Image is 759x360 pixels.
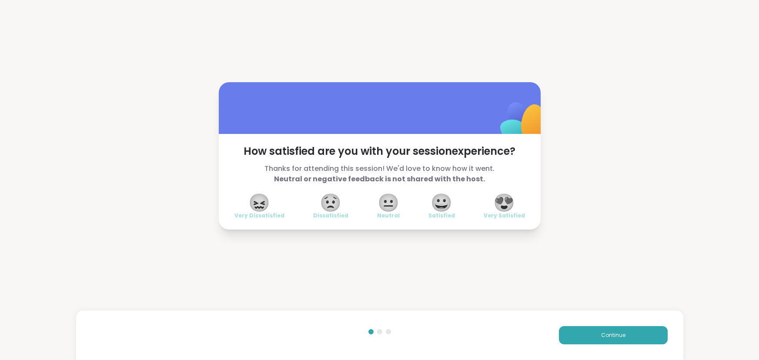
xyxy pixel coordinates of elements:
[378,195,399,210] span: 😐
[484,212,525,219] span: Very Satisfied
[320,195,341,210] span: 😟
[559,326,668,344] button: Continue
[248,195,270,210] span: 😖
[313,212,348,219] span: Dissatisfied
[428,212,455,219] span: Satisfied
[377,212,400,219] span: Neutral
[234,163,525,184] span: Thanks for attending this session! We'd love to know how it went.
[601,331,625,339] span: Continue
[480,80,566,166] img: ShareWell Logomark
[431,195,452,210] span: 😀
[234,144,525,158] span: How satisfied are you with your session experience?
[234,212,284,219] span: Very Dissatisfied
[274,174,485,184] b: Neutral or negative feedback is not shared with the host.
[493,195,515,210] span: 😍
